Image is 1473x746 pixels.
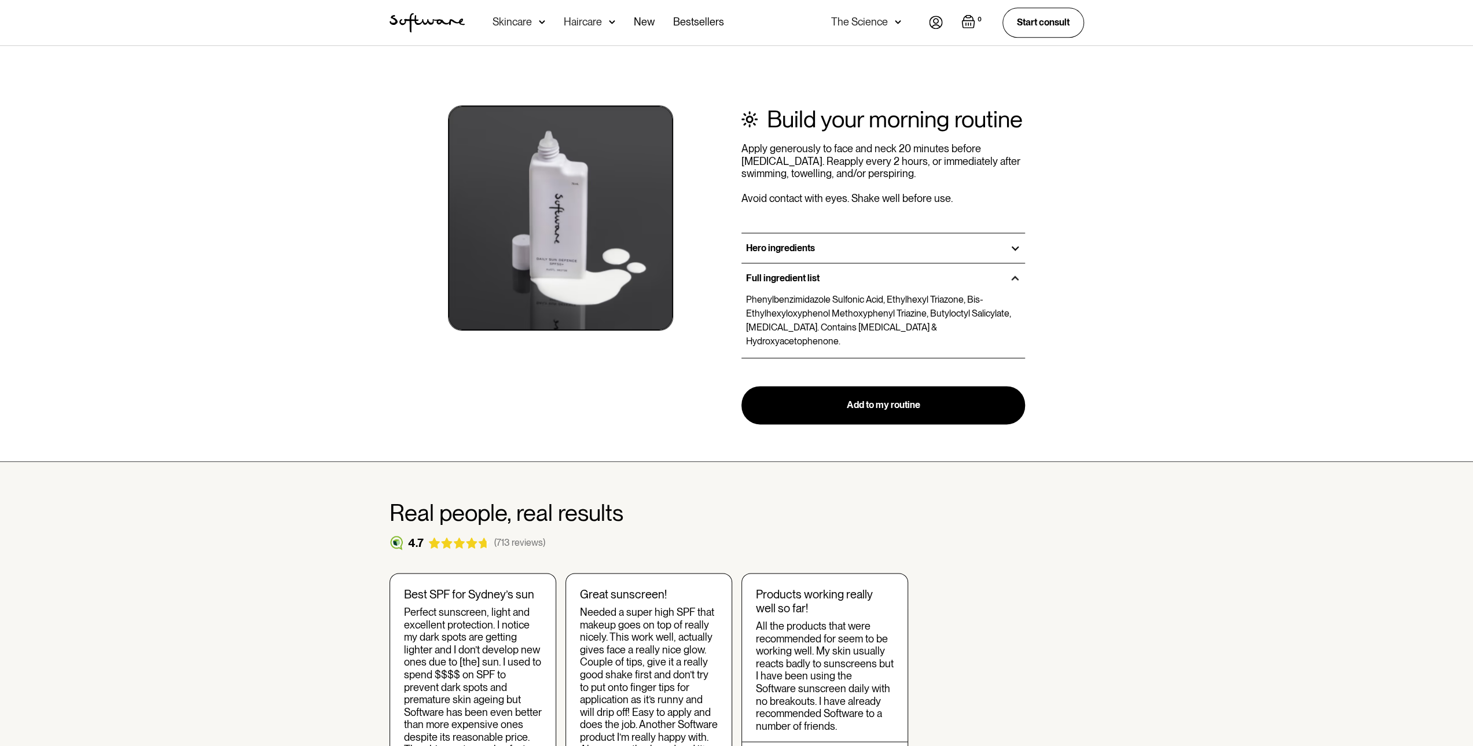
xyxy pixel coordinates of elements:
p: Apply generously to face and neck 20 minutes before [MEDICAL_DATA]. Reapply every 2 hours, or imm... [741,142,1026,205]
h3: Full ingredient list [746,273,820,284]
div: Best SPF for Sydney’s sun [404,587,542,601]
a: home [390,13,465,32]
h3: Hero ingredients [746,242,815,253]
div: Haircare [564,16,602,28]
img: Software Logo [390,13,465,32]
div: Skincare [493,16,532,28]
h2: Real people, real results [390,499,1084,527]
a: Open empty cart [961,14,984,31]
a: Add to my routine [741,386,1026,424]
a: 4.7(713 reviews) [390,536,545,550]
img: reviews logo [390,536,403,550]
div: The Science [831,16,888,28]
div: (713 reviews) [494,537,545,548]
img: reviews stars [428,537,490,549]
div: All the products that were recommended for seem to be working well. My skin usually reacts badly ... [756,620,894,732]
p: Phenylbenzimidazole Sulfonic Acid, Ethylhexyl Triazone, Bis-Ethylhexyloxyphenol Methoxyphenyl Tri... [746,293,1021,348]
a: Start consult [1002,8,1084,37]
h2: Build your morning routine [767,105,1023,133]
div: 4.7 [408,536,424,550]
img: arrow down [895,16,901,28]
img: arrow down [539,16,545,28]
div: 0 [975,14,984,25]
img: arrow down [609,16,615,28]
div: Great sunscreen! [580,587,718,601]
div: Products working really well so far! [756,587,894,615]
